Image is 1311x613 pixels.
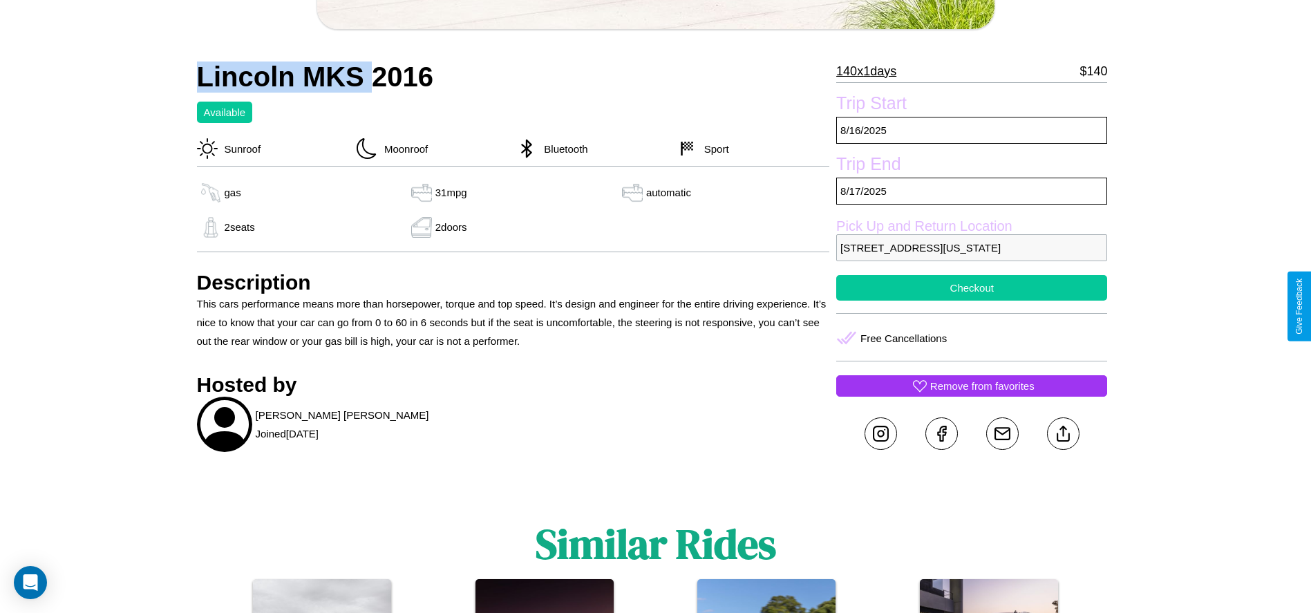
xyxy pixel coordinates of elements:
[619,182,646,203] img: gas
[408,182,435,203] img: gas
[377,140,428,158] p: Moonroof
[197,271,830,294] h3: Description
[697,140,729,158] p: Sport
[435,183,467,202] p: 31 mpg
[218,140,261,158] p: Sunroof
[256,424,319,443] p: Joined [DATE]
[836,375,1107,397] button: Remove from favorites
[197,62,830,93] h2: Lincoln MKS 2016
[860,329,947,348] p: Free Cancellations
[225,218,255,236] p: 2 seats
[197,294,830,350] p: This cars performance means more than horsepower, torque and top speed. It’s design and engineer ...
[1079,60,1107,82] p: $ 140
[197,373,830,397] h3: Hosted by
[225,183,241,202] p: gas
[836,93,1107,117] label: Trip Start
[836,275,1107,301] button: Checkout
[197,182,225,203] img: gas
[537,140,587,158] p: Bluetooth
[836,154,1107,178] label: Trip End
[14,566,47,599] div: Open Intercom Messenger
[836,234,1107,261] p: [STREET_ADDRESS][US_STATE]
[1294,279,1304,334] div: Give Feedback
[197,217,225,238] img: gas
[930,377,1035,395] p: Remove from favorites
[408,217,435,238] img: gas
[204,103,246,122] p: Available
[536,516,776,572] h1: Similar Rides
[836,60,896,82] p: 140 x 1 days
[256,406,429,424] p: [PERSON_NAME] [PERSON_NAME]
[435,218,467,236] p: 2 doors
[836,218,1107,234] label: Pick Up and Return Location
[836,178,1107,205] p: 8 / 17 / 2025
[836,117,1107,144] p: 8 / 16 / 2025
[646,183,691,202] p: automatic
